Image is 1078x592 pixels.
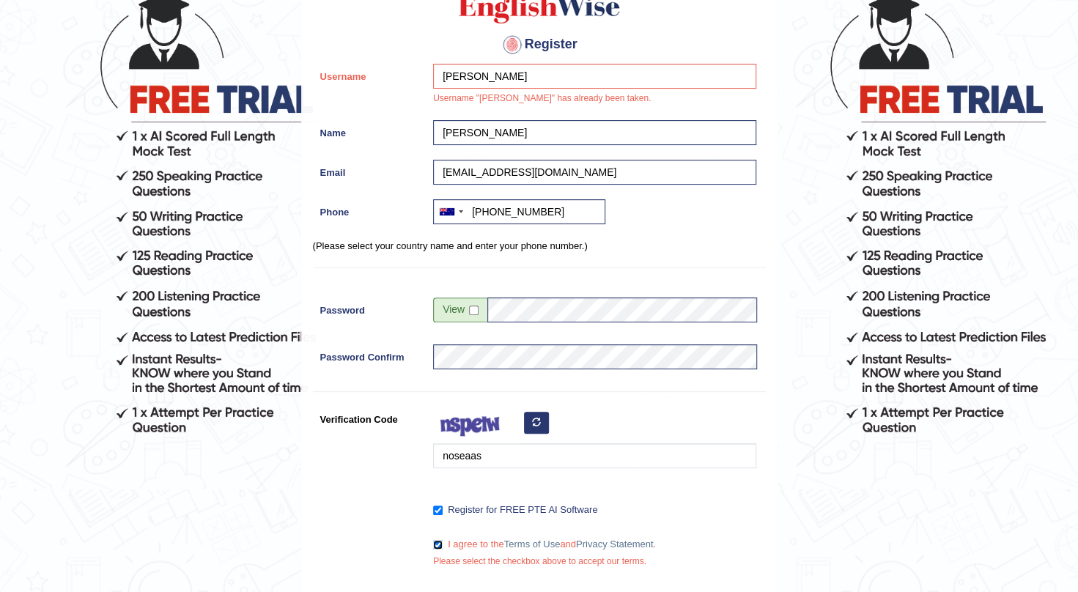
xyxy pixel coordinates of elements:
input: Show/Hide Password [469,306,479,315]
label: Verification Code [313,407,427,426]
label: Phone [313,199,427,219]
div: Australia: +61 [434,200,468,223]
label: Register for FREE PTE AI Software [433,503,597,517]
a: Privacy Statement [576,539,654,550]
label: I agree to the and . [433,537,656,552]
a: Terms of Use [504,539,561,550]
label: Username [313,64,427,84]
input: +61 412 345 678 [433,199,605,224]
p: (Please select your country name and enter your phone number.) [313,239,766,253]
label: Name [313,120,427,140]
label: Password Confirm [313,344,427,364]
h4: Register [313,33,766,56]
input: Register for FREE PTE AI Software [433,506,443,515]
input: I agree to theTerms of UseandPrivacy Statement. [433,540,443,550]
label: Email [313,160,427,180]
label: Password [313,297,427,317]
